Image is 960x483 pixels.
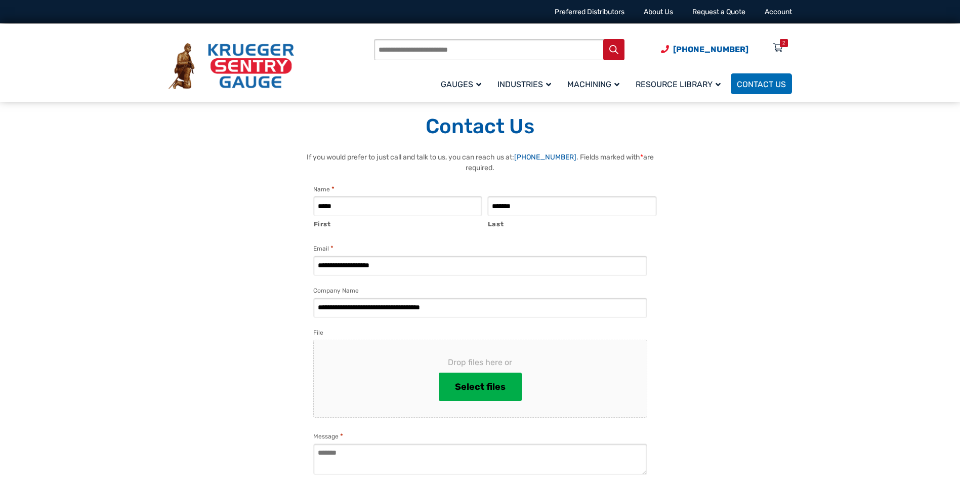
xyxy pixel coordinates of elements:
[661,43,748,56] a: Phone Number (920) 434-8860
[673,45,748,54] span: [PHONE_NUMBER]
[731,73,792,94] a: Contact Us
[169,43,294,90] img: Krueger Sentry Gauge
[644,8,673,16] a: About Us
[561,72,630,96] a: Machining
[567,79,619,89] span: Machining
[555,8,624,16] a: Preferred Distributors
[313,431,343,441] label: Message
[636,79,721,89] span: Resource Library
[782,39,785,47] div: 2
[737,79,786,89] span: Contact Us
[692,8,745,16] a: Request a Quote
[491,72,561,96] a: Industries
[330,356,631,369] span: Drop files here or
[313,328,323,338] label: File
[441,79,481,89] span: Gauges
[439,373,522,401] button: select files, file
[313,286,359,296] label: Company Name
[435,72,491,96] a: Gauges
[488,217,657,229] label: Last
[169,114,792,139] h1: Contact Us
[314,217,483,229] label: First
[765,8,792,16] a: Account
[303,152,657,173] p: If you would prefer to just call and talk to us, you can reach us at: . Fields marked with are re...
[497,79,551,89] span: Industries
[630,72,731,96] a: Resource Library
[313,244,333,254] label: Email
[313,184,335,194] legend: Name
[514,153,576,162] a: [PHONE_NUMBER]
